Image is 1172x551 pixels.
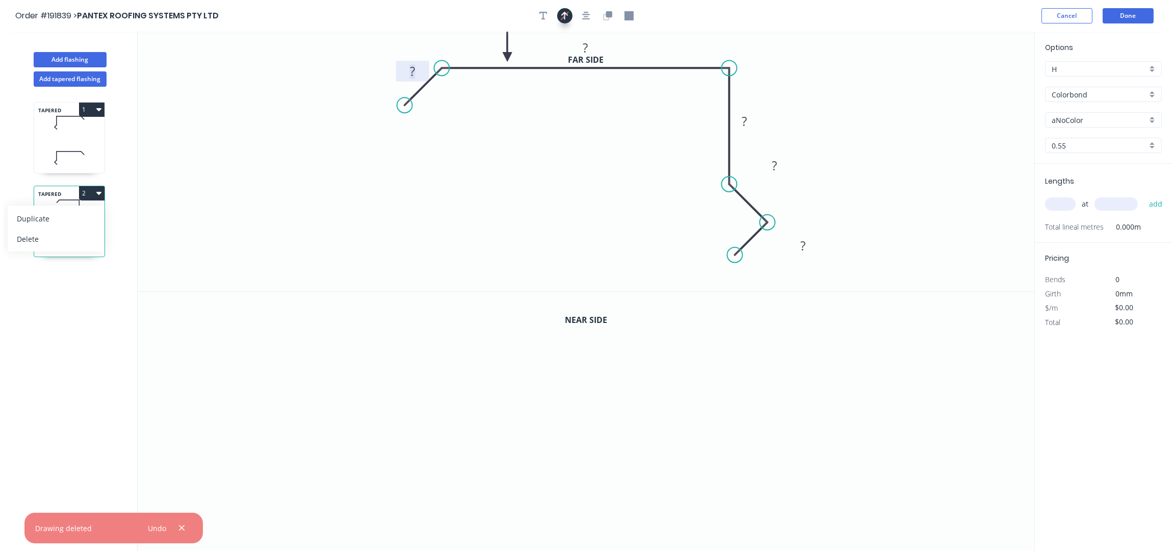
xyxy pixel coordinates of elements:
[17,232,95,246] div: Delete
[410,63,415,80] tspan: ?
[1052,140,1147,151] input: Thickness
[77,10,219,21] span: PANTEX ROOFING SYSTEMS PTY LTD
[1144,195,1168,213] button: add
[1103,8,1154,23] button: Done
[1052,64,1147,74] input: Price level
[1116,289,1133,298] span: 0mm
[1052,115,1147,126] input: Colour
[1045,220,1104,234] span: Total lineal metres
[1045,289,1061,298] span: Girth
[1104,220,1141,234] span: 0.000m
[79,103,105,117] button: 1
[138,32,1034,291] svg: 0
[1045,42,1073,53] span: Options
[15,10,77,21] span: Order #191839 >
[17,211,95,226] div: Duplicate
[1052,89,1147,100] input: Material
[79,186,105,201] button: 2
[742,113,747,130] tspan: ?
[1045,253,1069,263] span: Pricing
[8,229,105,249] button: Delete
[1045,317,1060,327] span: Total
[772,157,777,174] tspan: ?
[8,208,105,229] button: Duplicate
[34,52,107,67] button: Add flashing
[1045,176,1074,186] span: Lengths
[1116,274,1120,284] span: 0
[1082,197,1088,211] span: at
[801,237,806,254] tspan: ?
[35,523,92,534] div: Drawing deleted
[1041,8,1092,23] button: Cancel
[34,71,107,87] button: Add tapered flashing
[583,39,588,56] tspan: ?
[1045,274,1065,284] span: Bends
[1045,303,1058,313] span: $/m
[142,521,171,535] button: Undo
